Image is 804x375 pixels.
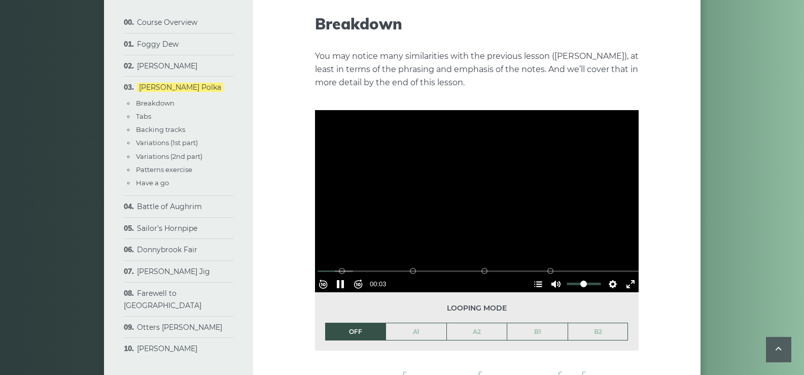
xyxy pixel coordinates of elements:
a: A1 [386,323,446,340]
a: Sailor’s Hornpipe [137,224,197,233]
span: Looping mode [325,302,628,314]
a: Backing tracks [136,125,185,133]
a: Course Overview [137,18,197,27]
a: Have a go [136,179,169,187]
a: [PERSON_NAME] Polka [137,83,223,92]
a: Breakdown [136,99,174,107]
a: [PERSON_NAME] [137,61,197,71]
a: Variations (1st part) [136,139,198,147]
a: B2 [568,323,628,340]
a: Farewell to [GEOGRAPHIC_DATA] [124,289,201,310]
a: Variations (2nd part) [136,152,202,160]
a: [PERSON_NAME] Jig [137,267,210,276]
a: Tabs [136,112,151,120]
a: A2 [447,323,507,340]
h2: Breakdown [315,15,639,33]
a: Battle of Aughrim [137,202,202,211]
a: [PERSON_NAME] [137,344,197,353]
a: Patterns exercise [136,165,192,174]
p: You may notice many similarities with the previous lesson ([PERSON_NAME]), at least in terms of t... [315,50,639,89]
a: Foggy Dew [137,40,179,49]
a: B1 [507,323,568,340]
a: Donnybrook Fair [137,245,197,254]
a: Otters [PERSON_NAME] [137,323,222,332]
